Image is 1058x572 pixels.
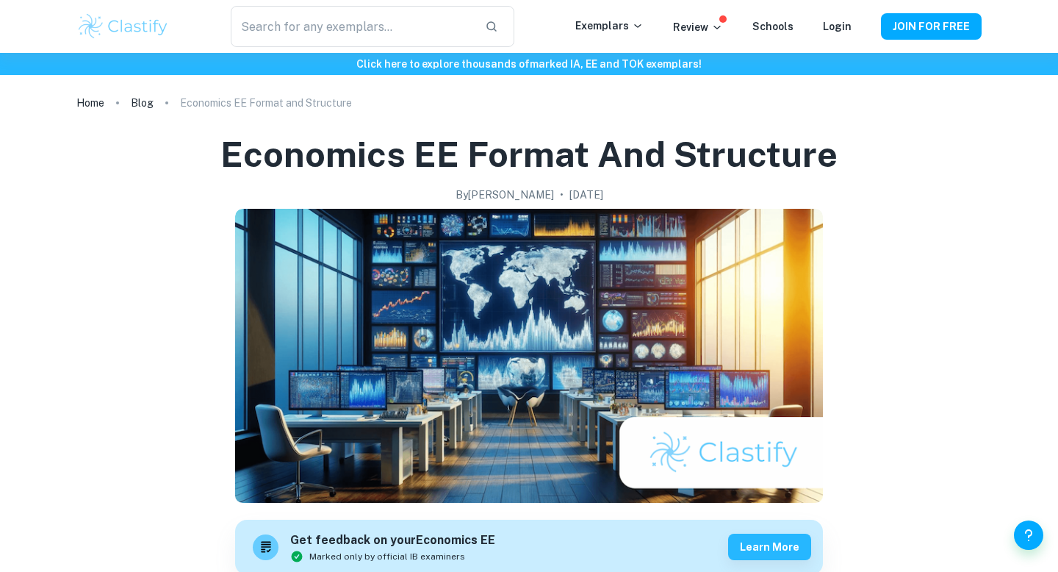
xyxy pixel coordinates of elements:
button: Help and Feedback [1014,521,1043,550]
button: Learn more [728,534,811,560]
input: Search for any exemplars... [231,6,473,47]
img: Clastify logo [76,12,170,41]
h6: Get feedback on your Economics EE [290,532,495,550]
a: Home [76,93,104,113]
p: • [560,187,564,203]
a: Schools [752,21,794,32]
h1: Economics EE Format and Structure [220,131,838,178]
h2: [DATE] [569,187,603,203]
a: Blog [131,93,154,113]
span: Marked only by official IB examiners [309,550,465,563]
p: Exemplars [575,18,644,34]
h6: Click here to explore thousands of marked IA, EE and TOK exemplars ! [3,56,1055,72]
button: JOIN FOR FREE [881,13,982,40]
a: Login [823,21,852,32]
h2: By [PERSON_NAME] [456,187,554,203]
img: Economics EE Format and Structure cover image [235,209,823,503]
p: Review [673,19,723,35]
p: Economics EE Format and Structure [180,95,352,111]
